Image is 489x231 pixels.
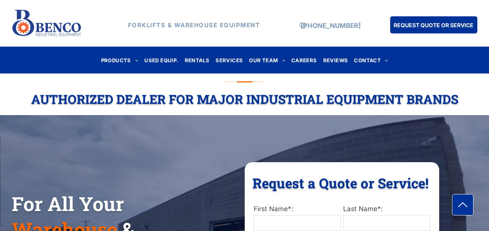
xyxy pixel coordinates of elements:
a: CAREERS [288,55,320,65]
span: For All Your [12,191,124,217]
a: RENTALS [182,55,213,65]
a: [PHONE_NUMBER] [301,22,361,30]
a: PRODUCTS [98,55,142,65]
a: CONTACT [351,55,391,65]
a: REVIEWS [320,55,351,65]
a: REQUEST QUOTE OR SERVICE [390,16,477,33]
span: REQUEST QUOTE OR SERVICE [394,18,473,32]
a: USED EQUIP. [141,55,181,65]
span: Authorized Dealer For Major Industrial Equipment Brands [31,91,458,107]
label: First Name*: [254,204,341,214]
span: Request a Quote or Service! [252,174,429,192]
label: Last Name*: [343,204,430,214]
a: SERVICES [212,55,246,65]
strong: FORKLIFTS & WAREHOUSE EQUIPMENT [128,21,260,29]
a: OUR TEAM [246,55,288,65]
